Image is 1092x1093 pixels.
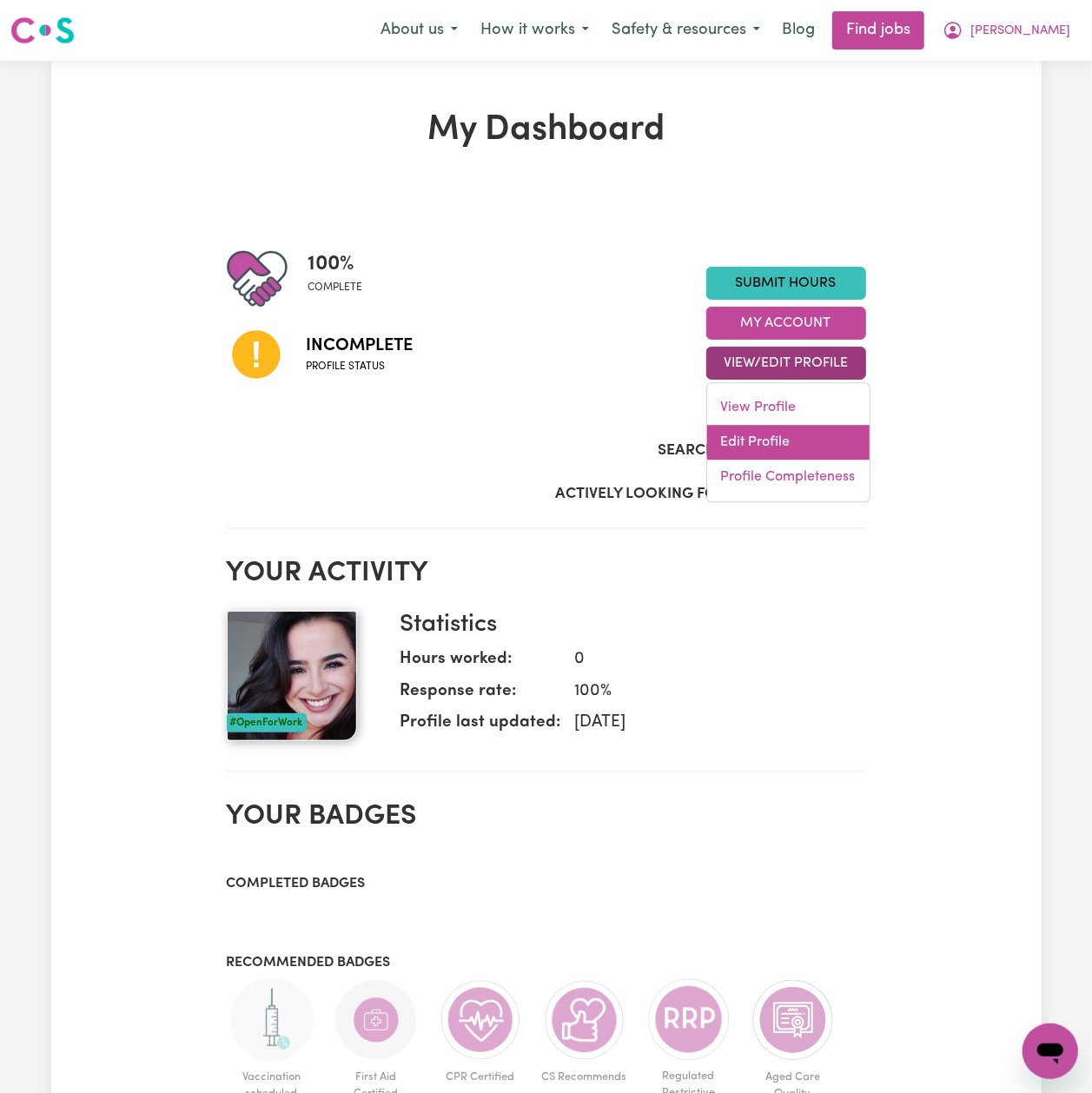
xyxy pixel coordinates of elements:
[561,711,852,736] dd: [DATE]
[543,978,626,1062] img: Care worker is recommended by Careseekers
[10,10,75,50] a: Careseekers logo
[832,11,924,50] a: Find jobs
[435,1062,526,1092] span: CPR Certified
[771,11,825,50] a: Blog
[707,390,870,425] a: View Profile
[369,12,469,49] button: About us
[647,978,731,1061] img: CS Academy: Regulated Restrictive Practices course completed
[308,248,377,309] div: Profile completeness: 100%
[706,307,866,340] button: My Account
[308,280,363,295] span: complete
[539,1062,630,1092] span: CS Recommends
[334,978,418,1062] img: Care and support worker has completed First Aid Certification
[227,876,866,892] h3: Completed badges
[706,382,870,502] div: View/Edit Profile
[10,15,75,46] img: Careseekers logo
[227,109,866,151] h1: My Dashboard
[400,647,561,679] dt: Hours worked:
[970,22,1070,41] span: [PERSON_NAME]
[707,425,870,460] a: Edit Profile
[227,557,866,590] h2: Your activity
[659,440,790,462] label: Search Visibility
[230,978,314,1062] img: Care and support worker has booked an appointment and is waiting for the first dose of the COVID-...
[1023,1023,1078,1079] iframe: Button to launch messaging window
[227,955,866,971] h3: Recommended badges
[400,679,561,712] dt: Response rate:
[600,12,771,49] button: Safety & resources
[227,800,866,833] h2: Your badges
[400,611,852,640] h3: Statistics
[931,12,1082,49] button: My Account
[556,483,790,506] label: Actively Looking for Clients
[561,647,852,672] dd: 0
[561,679,852,705] dd: 100 %
[751,978,835,1062] img: CS Academy: Aged Care Quality Standards & Code of Conduct course completed
[308,248,363,280] span: 100 %
[400,711,561,743] dt: Profile last updated:
[439,978,522,1062] img: Care and support worker has completed CPR Certification
[469,12,600,49] button: How it works
[307,333,414,359] span: Incomplete
[227,713,307,732] div: #OpenForWork
[307,359,414,374] span: Profile status
[227,611,357,741] img: Your profile picture
[706,347,866,380] button: View/Edit Profile
[707,460,870,494] a: Profile Completeness
[706,267,866,300] a: Submit Hours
